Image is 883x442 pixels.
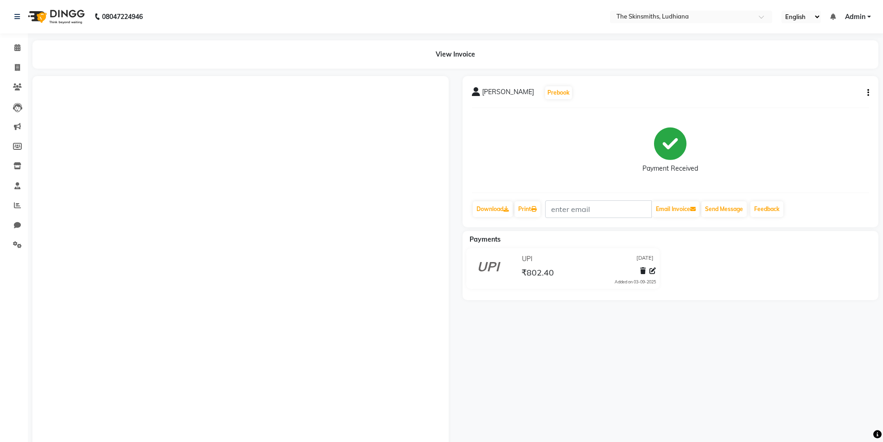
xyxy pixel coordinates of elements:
[845,12,865,22] span: Admin
[482,87,534,100] span: [PERSON_NAME]
[521,267,554,280] span: ₹802.40
[642,164,698,173] div: Payment Received
[32,40,878,69] div: View Invoice
[652,201,699,217] button: Email Invoice
[545,86,572,99] button: Prebook
[522,254,533,264] span: UPI
[615,279,656,285] div: Added on 03-09-2025
[545,200,652,218] input: enter email
[24,4,87,30] img: logo
[470,235,501,243] span: Payments
[473,201,513,217] a: Download
[102,4,143,30] b: 08047224946
[750,201,783,217] a: Feedback
[701,201,747,217] button: Send Message
[636,254,654,264] span: [DATE]
[515,201,540,217] a: Print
